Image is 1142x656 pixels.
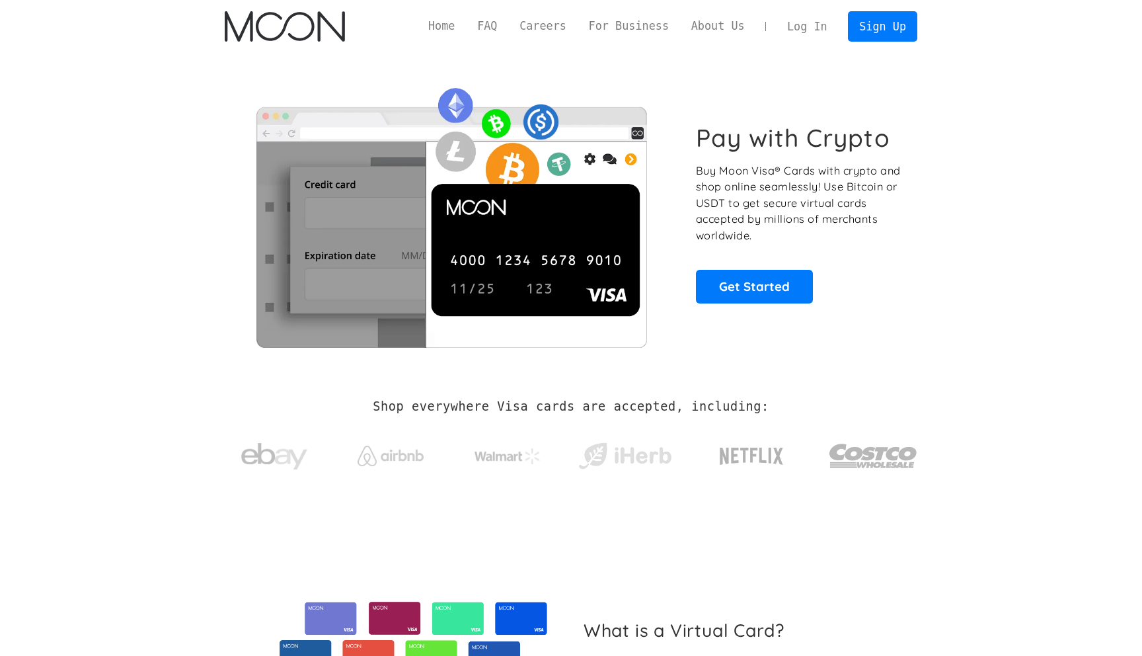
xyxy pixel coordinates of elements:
a: FAQ [466,18,508,34]
img: Costco [829,431,917,481]
img: Moon Logo [225,11,344,42]
p: Buy Moon Visa® Cards with crypto and shop online seamlessly! Use Bitcoin or USDT to get secure vi... [696,163,903,244]
h2: What is a Virtual Card? [584,620,907,641]
a: About Us [680,18,756,34]
img: Walmart [475,448,541,464]
a: Sign Up [848,11,917,41]
a: Costco [829,418,917,487]
img: Moon Cards let you spend your crypto anywhere Visa is accepted. [225,79,677,347]
a: Airbnb [342,432,440,473]
h1: Pay with Crypto [696,123,890,153]
img: ebay [241,436,307,477]
a: home [225,11,344,42]
a: Get Started [696,270,813,303]
a: ebay [225,423,323,484]
a: Walmart [459,435,557,471]
a: iHerb [576,426,674,480]
img: iHerb [576,439,674,473]
img: Netflix [718,440,784,473]
a: Log In [776,12,838,41]
h2: Shop everywhere Visa cards are accepted, including: [373,399,769,414]
a: Careers [508,18,577,34]
img: Airbnb [358,446,424,466]
a: Home [417,18,466,34]
a: Netflix [693,427,811,479]
a: For Business [578,18,680,34]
